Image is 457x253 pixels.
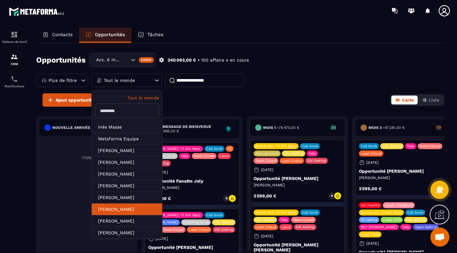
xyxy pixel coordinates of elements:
li: Inès Masse [92,121,162,133]
div: Créer [139,57,154,63]
p: VSL Mailing [284,151,303,156]
p: [PERSON_NAME] [359,175,447,180]
p: VSL Mailing [255,218,275,222]
li: [PERSON_NAME] [92,215,162,227]
li: [PERSON_NAME] [92,192,162,203]
p: Team Closer [194,154,215,158]
img: scheduler [10,75,18,83]
p: Team Closer [420,144,440,148]
p: Tally [280,218,288,222]
li: [PERSON_NAME] [92,168,162,180]
p: [DATE] [156,236,168,241]
p: Lead Tiède [361,232,380,236]
p: Call book [302,144,318,148]
p: Tout le monde [104,78,135,83]
p: Coaching book [150,154,176,158]
h6: Mois 2 - [368,125,405,130]
input: Search for option [123,57,129,63]
p: [PERSON_NAME] [254,183,341,188]
p: Tout le monde [95,95,159,100]
p: DM Setting [296,225,315,229]
p: DM Setting [215,228,233,232]
p: Call book [206,213,222,217]
button: Carte [391,96,418,104]
p: Laury [220,154,229,158]
a: formationformationTableau de bord [2,26,27,48]
p: R2 [228,147,232,151]
p: Lead Chaud [189,228,209,232]
p: [PERSON_NAME]. 1:1 6m 3app. [150,147,201,151]
p: 19 [435,125,442,130]
p: Coaching book [183,220,209,224]
p: Opportunité [PERSON_NAME] [148,245,236,250]
p: Call book [361,144,377,148]
p: Call book [407,210,423,215]
p: Lead Chaud [255,225,276,229]
p: Aurore Acc. 1:1 6m 3app. [255,144,297,148]
span: 12 995,00 € [159,129,179,133]
a: Tâches [131,28,170,43]
p: Team Closer [163,228,184,232]
p: Leads Instagram [385,203,413,207]
p: [DATE] [366,241,379,246]
p: Planificateur [2,84,27,88]
span: Liste [429,97,439,103]
p: Lead Chaud [281,159,302,163]
p: Opportunité [PERSON_NAME] [PERSON_NAME] [254,242,341,252]
img: formation [10,53,18,61]
p: 2 599,00 € [254,194,276,198]
span: Acc. 6 mois - 3 appels [95,57,123,63]
p: Tally [181,154,189,158]
p: Laury [281,225,291,229]
p: 0 [226,196,228,201]
p: • [198,57,200,63]
p: vsl inscrits [361,203,380,207]
p: 240 092,00 € [168,57,196,63]
p: Opportunité [PERSON_NAME] [359,169,447,174]
p: [DATE] [366,160,379,165]
div: Search for option [89,53,156,67]
p: [PERSON_NAME]. 1:1 6m 3app. [150,213,201,217]
p: VSL Mailing [382,144,402,148]
p: Vide [39,155,134,160]
p: 2 599,00 € [359,186,382,191]
li: [PERSON_NAME] [92,203,162,215]
p: Plus de filtre [49,78,77,83]
p: Tally [402,225,410,229]
img: logo [9,6,66,17]
span: Carte [402,97,414,103]
span: Ajout opportunité [56,97,94,103]
p: Team Setting [415,225,437,229]
p: CRM [2,62,27,66]
li: [PERSON_NAME] [92,156,162,168]
p: Team Closer [255,159,276,163]
p: VSL Mailing [406,218,426,222]
p: Call book [302,210,318,215]
h6: 👋 Message de Bienvenue - [157,124,222,133]
p: 30 [330,125,336,130]
span: 47 281,00 € [385,125,405,130]
p: Tally [407,144,414,148]
p: Call book [206,147,222,151]
a: Opportunités [79,28,131,43]
p: Opportunité [PERSON_NAME] [254,176,341,181]
a: Contacts [36,28,79,43]
p: Reprogrammé [255,151,279,156]
h6: Nouvelle arrivée 🌸 - [52,125,110,130]
p: 100 affaire s en cours [201,57,249,63]
img: formation [10,31,18,38]
p: R1 setting [361,218,377,222]
p: 0 [331,194,333,198]
li: [PERSON_NAME] [92,145,162,156]
p: VSL Mailing [214,220,234,224]
p: Opportunité Fanatte Joly [148,178,236,183]
button: Ajout opportunité [43,93,98,107]
p: [PERSON_NAME] [148,185,236,190]
h6: Mois 1 - [263,125,299,130]
p: Tableau de bord [2,40,27,43]
p: SET [PERSON_NAME] [361,225,397,229]
li: [PERSON_NAME] [92,227,162,239]
p: Opportunités [95,32,125,37]
p: Lead Chaud [361,151,381,156]
li: [PERSON_NAME] [92,180,162,192]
